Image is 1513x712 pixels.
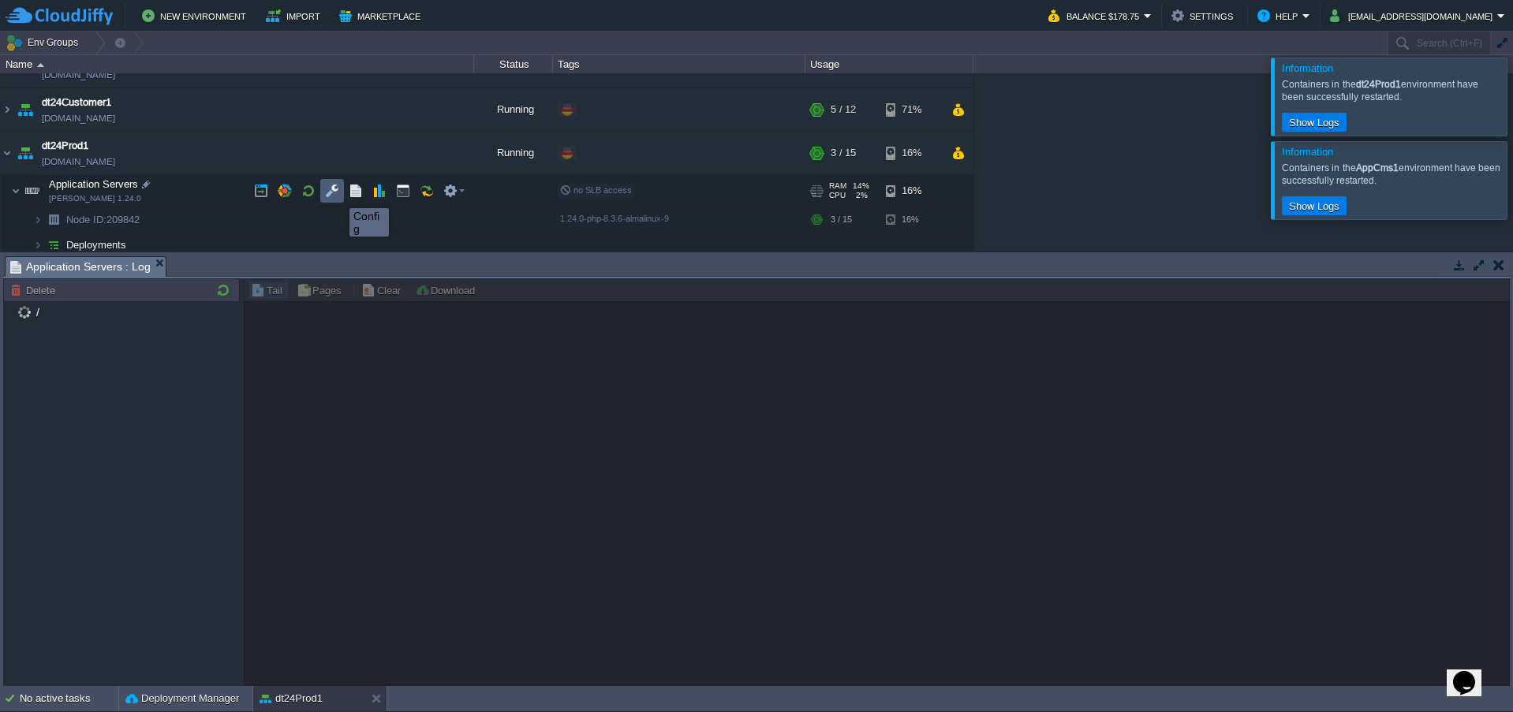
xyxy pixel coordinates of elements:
div: 3 / 15 [831,207,852,232]
div: Usage [806,55,973,73]
span: [PERSON_NAME] 1.24.0 [49,194,141,203]
span: Information [1282,62,1333,74]
img: AMDAwAAAACH5BAEAAAAALAAAAAABAAEAAAICRAEAOw== [37,63,44,67]
button: [EMAIL_ADDRESS][DOMAIN_NAME] [1330,6,1497,25]
b: AppCms1 [1356,162,1399,173]
img: AMDAwAAAACH5BAEAAAAALAAAAAABAAEAAAICRAEAOw== [33,207,43,232]
button: Marketplace [339,6,425,25]
img: AMDAwAAAACH5BAEAAAAALAAAAAABAAEAAAICRAEAOw== [11,175,21,207]
span: 1.24.0-php-8.3.6-almalinux-9 [560,214,669,223]
img: AMDAwAAAACH5BAEAAAAALAAAAAABAAEAAAICRAEAOw== [21,175,43,207]
a: [DOMAIN_NAME] [42,110,115,126]
img: AMDAwAAAACH5BAEAAAAALAAAAAABAAEAAAICRAEAOw== [33,233,43,257]
span: 14% [853,181,869,191]
div: No active tasks [20,686,118,711]
iframe: chat widget [1447,649,1497,696]
button: Import [266,6,325,25]
img: AMDAwAAAACH5BAEAAAAALAAAAAABAAEAAAICRAEAOw== [1,88,13,131]
button: New Environment [142,6,251,25]
div: 16% [886,175,937,207]
div: Running [474,132,553,174]
button: Settings [1171,6,1238,25]
span: Application Servers : Log [10,257,151,277]
div: 16% [886,207,937,232]
a: Application Servers[PERSON_NAME] 1.24.0 [47,178,140,190]
a: Deployments [65,238,129,252]
span: CPU [829,191,846,200]
img: AMDAwAAAACH5BAEAAAAALAAAAAABAAEAAAICRAEAOw== [14,132,36,174]
span: Information [1282,146,1333,158]
div: Containers in the environment have been successfully restarted. [1282,78,1503,103]
img: AMDAwAAAACH5BAEAAAAALAAAAAABAAEAAAICRAEAOw== [14,88,36,131]
a: dt24Customer1 [42,95,111,110]
a: Node ID:209842 [65,213,142,226]
div: 5 / 12 [831,88,856,131]
img: AMDAwAAAACH5BAEAAAAALAAAAAABAAEAAAICRAEAOw== [43,207,65,232]
div: 16% [886,132,937,174]
div: Status [475,55,552,73]
span: 209842 [65,213,142,226]
div: Name [2,55,473,73]
div: Running [474,88,553,131]
div: 3 / 15 [831,132,856,174]
div: Tags [554,55,805,73]
a: dt24Prod1 [42,138,88,154]
img: AMDAwAAAACH5BAEAAAAALAAAAAABAAEAAAICRAEAOw== [43,233,65,257]
button: Delete [10,283,60,297]
img: AMDAwAAAACH5BAEAAAAALAAAAAABAAEAAAICRAEAOw== [1,132,13,174]
img: CloudJiffy [6,6,113,26]
button: Help [1257,6,1302,25]
a: [DOMAIN_NAME] [42,154,115,170]
a: [DOMAIN_NAME] [42,67,115,83]
div: Containers in the environment have been successfully restarted. [1282,162,1503,187]
button: Env Groups [6,32,84,54]
div: Config [353,210,385,235]
a: / [33,305,42,319]
b: dt24Prod1 [1356,79,1401,90]
button: dt24Prod1 [260,691,323,706]
span: Node ID: [66,214,106,226]
button: Show Logs [1284,199,1344,213]
button: Balance $178.75 [1048,6,1144,25]
span: RAM [829,181,846,191]
div: 71% [886,88,937,131]
span: no SLB access [560,185,632,195]
button: Deployment Manager [125,691,239,706]
span: 2% [852,191,868,200]
button: Show Logs [1284,115,1344,129]
span: Application Servers [47,177,140,191]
